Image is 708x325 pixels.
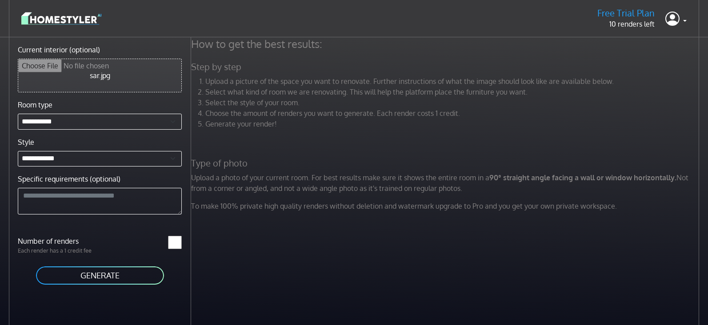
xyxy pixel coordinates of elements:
[18,137,34,147] label: Style
[18,44,100,55] label: Current interior (optional)
[186,37,707,51] h4: How to get the best results:
[186,172,707,194] p: Upload a photo of your current room. For best results make sure it shows the entire room in a Not...
[205,119,701,129] li: Generate your render!
[12,246,100,255] p: Each render has a 1 credit fee
[597,8,655,19] h5: Free Trial Plan
[18,99,52,110] label: Room type
[186,158,707,169] h5: Type of photo
[186,61,707,72] h5: Step by step
[186,201,707,211] p: To make 100% private high quality renders without deletion and watermark upgrade to Pro and you g...
[205,108,701,119] li: Choose the amount of renders you want to generate. Each render costs 1 credit.
[205,76,701,87] li: Upload a picture of the space you want to renovate. Further instructions of what the image should...
[489,173,676,182] strong: 90° straight angle facing a wall or window horizontally.
[12,236,100,246] label: Number of renders
[21,11,101,26] img: logo-3de290ba35641baa71223ecac5eacb59cb85b4c7fdf211dc9aaecaaee71ea2f8.svg
[205,87,701,97] li: Select what kind of room we are renovating. This will help the platform place the furniture you w...
[35,266,165,285] button: GENERATE
[205,97,701,108] li: Select the style of your room.
[597,19,655,29] p: 10 renders left
[18,174,120,184] label: Specific requirements (optional)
